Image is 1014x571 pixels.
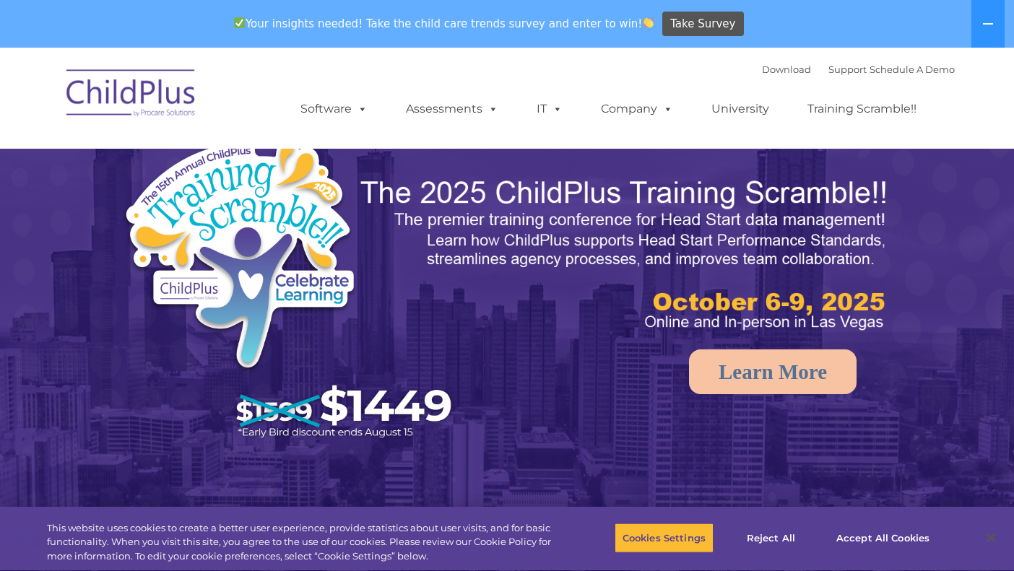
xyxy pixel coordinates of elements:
[762,64,811,75] a: Download
[793,95,931,123] a: Training Scramble!!
[47,521,558,564] div: This website uses cookies to create a better user experience, provide statistics about user visit...
[391,95,513,123] a: Assessments
[662,12,744,37] a: Take Survey
[670,12,735,37] span: Take Survey
[697,95,784,123] a: University
[975,522,1007,554] button: Close
[643,17,654,28] img: 👏
[227,9,660,38] span: Your insights needed! Take the child care trends survey and enter to win!
[828,523,937,553] button: Accept All Cookies
[870,64,955,75] a: Schedule A Demo
[201,154,262,165] span: Phone number
[522,95,577,123] a: IT
[59,59,204,131] img: ChildPlus by Procare Solutions
[586,95,688,123] a: Company
[689,349,857,394] a: Learn More
[286,95,382,123] a: Software
[726,523,816,553] button: Reject All
[762,64,955,75] font: |
[828,64,867,75] a: Support
[615,523,714,553] button: Cookies Settings
[201,95,245,106] span: Last name
[234,17,245,28] img: ✅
